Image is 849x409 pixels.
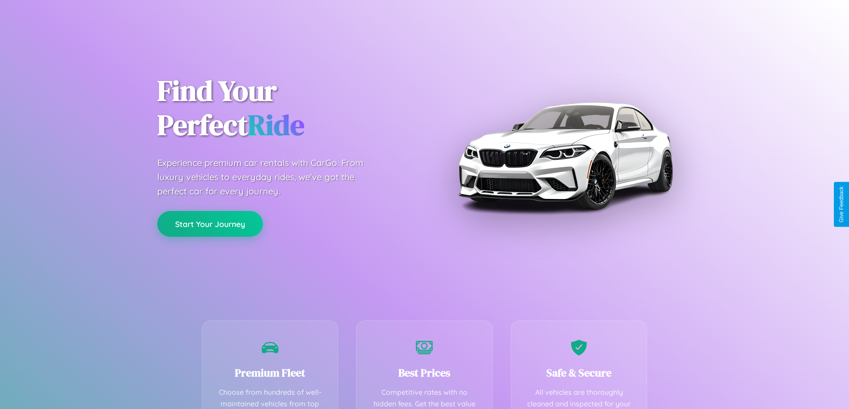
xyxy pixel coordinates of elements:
img: Premium BMW car rental vehicle [454,45,677,267]
h3: Premium Fleet [216,365,325,380]
h1: Find Your Perfect [157,74,411,142]
button: Start Your Journey [157,211,263,237]
h3: Safe & Secure [525,365,634,380]
div: Give Feedback [838,186,845,223]
span: Ride [248,105,304,144]
h3: Best Prices [370,365,479,380]
p: Experience premium car rentals with CarGo. From luxury vehicles to everyday rides, we've got the ... [157,156,380,198]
